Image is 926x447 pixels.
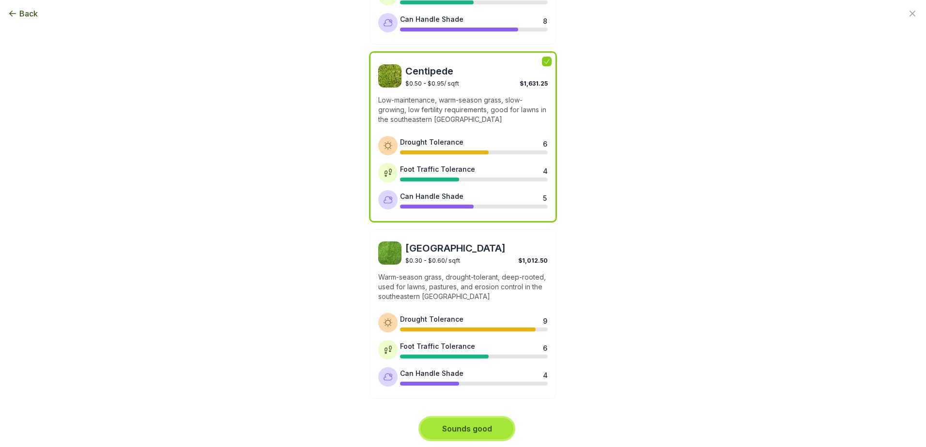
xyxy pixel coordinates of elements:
[400,368,463,378] div: Can Handle Shade
[383,195,393,205] img: Shade tolerance icon
[383,372,393,382] img: Shade tolerance icon
[378,272,548,301] p: Warm-season grass, drought-tolerant, deep-rooted, used for lawns, pastures, and erosion control i...
[405,241,548,255] span: [GEOGRAPHIC_DATA]
[520,80,548,87] span: $1,631.25
[543,343,547,351] div: 6
[405,64,548,78] span: Centipede
[383,168,393,178] img: Foot traffic tolerance icon
[8,8,38,19] button: Back
[543,370,547,378] div: 4
[383,345,393,355] img: Foot traffic tolerance icon
[543,166,547,174] div: 4
[543,193,547,201] div: 5
[378,95,548,124] p: Low-maintenance, warm-season grass, slow-growing, low fertility requirements, good for lawns in t...
[400,314,463,324] div: Drought Tolerance
[383,318,393,328] img: Drought tolerance icon
[378,241,401,265] img: Bahia sod image
[383,141,393,150] img: Drought tolerance icon
[405,257,460,264] span: $0.30 - $0.60 / sqft
[400,137,463,147] div: Drought Tolerance
[543,316,547,324] div: 9
[518,257,548,264] span: $1,012.50
[400,341,475,351] div: Foot Traffic Tolerance
[420,418,513,439] button: Sounds good
[378,64,401,88] img: Centipede sod image
[19,8,38,19] span: Back
[400,164,475,174] div: Foot Traffic Tolerance
[400,191,463,201] div: Can Handle Shade
[543,139,547,147] div: 6
[405,80,459,87] span: $0.50 - $0.95 / sqft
